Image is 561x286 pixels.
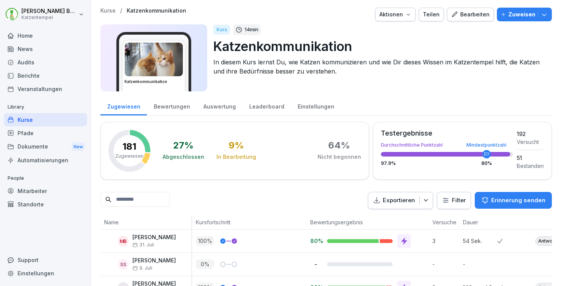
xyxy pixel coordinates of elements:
[310,260,321,268] p: -
[4,253,87,267] div: Support
[4,140,87,154] a: DokumenteNew
[132,257,176,264] p: [PERSON_NAME]
[4,198,87,211] a: Standorte
[4,153,87,167] a: Automatisierungen
[124,79,183,85] h3: Katzenkommunikation
[213,37,546,56] p: Katzenkommunikation
[4,42,87,56] a: News
[381,130,513,137] div: Testergebnisse
[4,113,87,126] a: Kurse
[432,218,455,226] p: Versuche
[120,8,122,14] p: /
[368,192,433,209] button: Exportieren
[100,8,116,14] a: Kurse
[517,162,544,170] div: Bestanden
[497,8,552,21] button: Zuweisen
[72,142,85,151] div: New
[216,153,256,161] div: In Bearbeitung
[100,96,147,115] a: Zugewiesen
[4,184,87,198] a: Mitarbeiter
[318,153,361,161] div: Nicht begonnen
[118,259,129,270] div: SS
[517,154,544,162] div: 51
[4,82,87,96] a: Veranstaltungen
[4,29,87,42] a: Home
[463,237,497,245] p: 54 Sek.
[21,8,77,14] p: [PERSON_NAME] Benedix
[379,10,411,19] div: Aktionen
[132,265,152,271] span: 9. Juli
[242,96,291,115] a: Leaderboard
[517,138,544,146] div: Versucht
[463,260,497,268] p: -
[451,10,490,19] div: Bearbeiten
[383,196,415,205] p: Exportieren
[447,8,494,21] button: Bearbeiten
[4,126,87,140] a: Pfade
[310,237,321,244] p: 80%
[163,153,204,161] div: Abgeschlossen
[491,196,545,205] p: Erinnerung senden
[4,140,87,154] div: Dokumente
[196,236,214,246] p: 100 %
[4,56,87,69] a: Audits
[123,142,136,151] p: 181
[328,141,350,150] div: 64 %
[132,234,176,241] p: [PERSON_NAME]
[432,260,459,268] p: -
[475,192,552,209] button: Erinnerung senden
[381,161,513,166] div: 97.9 %
[466,143,506,147] div: Mindestpunktzahl
[125,43,183,76] img: slr3n71ht72n64tortf4spcx.png
[291,96,341,115] a: Einstellungen
[197,96,242,115] a: Auswertung
[245,26,258,34] p: 14 min
[310,218,425,226] p: Bewertungsergebnis
[381,143,513,147] div: Durchschnittliche Punktzahl
[4,267,87,280] a: Einstellungen
[375,8,416,21] button: Aktionen
[132,242,154,248] span: 31. Juli
[437,192,471,209] button: Filter
[147,96,197,115] a: Bewertungen
[127,8,186,14] a: Katzenkommunikation
[115,153,143,160] p: Zugewiesen
[229,141,244,150] div: 9 %
[432,237,459,245] p: 3
[481,161,492,166] div: 80 %
[213,25,230,35] div: Kurs
[4,172,87,184] p: People
[196,259,214,269] p: 0 %
[173,141,193,150] div: 27 %
[442,197,466,204] div: Filter
[423,10,440,19] div: Teilen
[4,69,87,82] a: Berichte
[4,101,87,113] p: Library
[213,58,546,76] p: In diesem Kurs lernst Du, wie Katzen kommunizieren und wie Dir dieses Wissen im Katzentempel hilf...
[104,218,188,226] p: Name
[517,130,544,138] div: 192
[419,8,444,21] button: Teilen
[196,218,303,226] p: Kursfortschritt
[21,15,77,20] p: Katzentempel
[508,10,535,19] p: Zuweisen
